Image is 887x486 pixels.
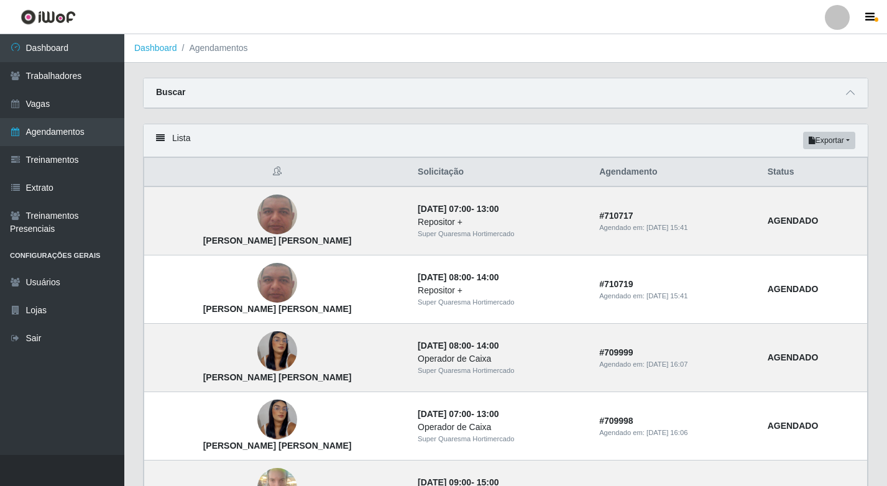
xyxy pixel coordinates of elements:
[418,204,471,214] time: [DATE] 07:00
[477,409,499,419] time: 13:00
[203,236,352,245] strong: [PERSON_NAME] [PERSON_NAME]
[257,239,297,327] img: Eduardo de Sousa Ramos
[203,304,352,314] strong: [PERSON_NAME] [PERSON_NAME]
[418,297,584,308] div: Super Quaresma Hortimercado
[418,284,584,297] div: Repositor +
[768,216,819,226] strong: AGENDADO
[418,352,584,365] div: Operador de Caixa
[418,409,471,419] time: [DATE] 07:00
[418,409,499,419] strong: -
[768,352,819,362] strong: AGENDADO
[599,416,633,426] strong: # 709998
[418,272,499,282] strong: -
[410,158,592,187] th: Solicitação
[418,341,471,351] time: [DATE] 08:00
[646,292,687,300] time: [DATE] 15:41
[257,170,297,259] img: Eduardo de Sousa Ramos
[599,279,633,289] strong: # 710719
[803,132,855,149] button: Exportar
[418,434,584,444] div: Super Quaresma Hortimercado
[21,9,76,25] img: CoreUI Logo
[418,204,499,214] strong: -
[599,291,753,301] div: Agendado em:
[177,42,248,55] li: Agendamentos
[124,34,887,63] nav: breadcrumb
[418,365,584,376] div: Super Quaresma Hortimercado
[599,347,633,357] strong: # 709999
[418,421,584,434] div: Operador de Caixa
[760,158,868,187] th: Status
[477,272,499,282] time: 14:00
[599,211,633,221] strong: # 710717
[203,372,352,382] strong: [PERSON_NAME] [PERSON_NAME]
[134,43,177,53] a: Dashboard
[257,377,297,463] img: Bárbara Dayana Santos de Pontes
[768,421,819,431] strong: AGENDADO
[418,229,584,239] div: Super Quaresma Hortimercado
[599,222,753,233] div: Agendado em:
[418,341,499,351] strong: -
[418,216,584,229] div: Repositor +
[144,124,868,157] div: Lista
[646,224,687,231] time: [DATE] 15:41
[646,429,687,436] time: [DATE] 16:06
[599,359,753,370] div: Agendado em:
[477,204,499,214] time: 13:00
[203,441,352,451] strong: [PERSON_NAME] [PERSON_NAME]
[768,284,819,294] strong: AGENDADO
[477,341,499,351] time: 14:00
[646,360,687,368] time: [DATE] 16:07
[156,87,185,97] strong: Buscar
[592,158,760,187] th: Agendamento
[418,272,471,282] time: [DATE] 08:00
[599,428,753,438] div: Agendado em:
[257,308,297,395] img: Bárbara Dayana Santos de Pontes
